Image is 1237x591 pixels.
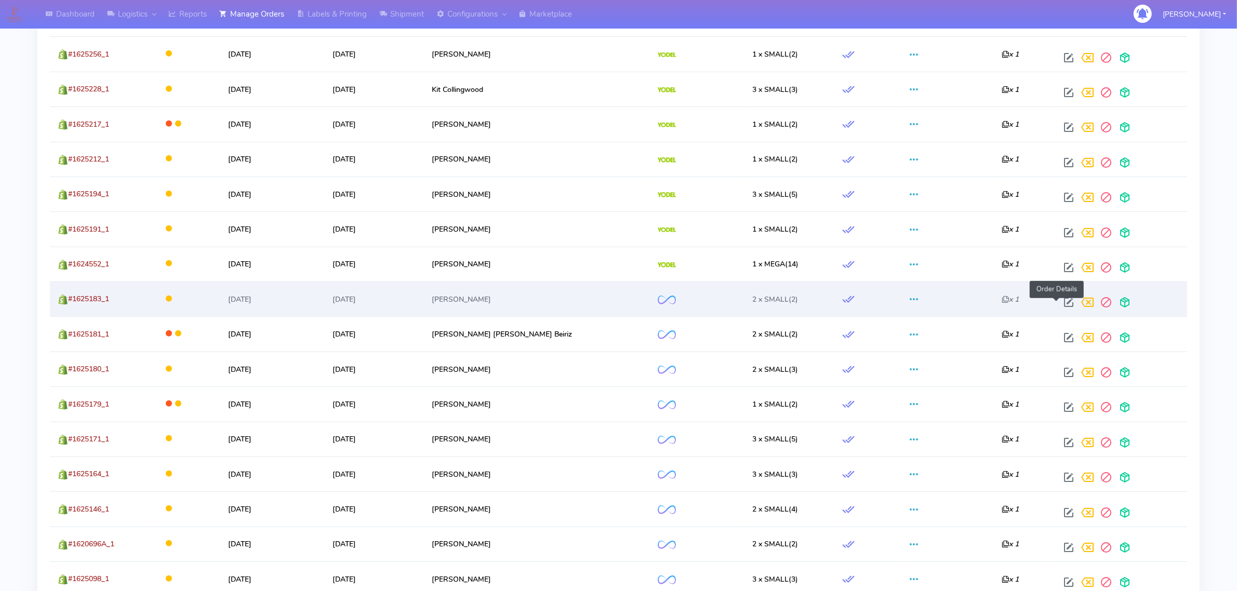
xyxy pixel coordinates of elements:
span: (2) [752,224,798,234]
span: #1625164_1 [68,469,109,479]
img: OnFleet [658,575,676,584]
i: x 1 [1002,539,1019,549]
img: shopify.png [58,260,68,270]
i: x 1 [1002,119,1019,129]
span: #1625228_1 [68,84,109,94]
span: 1 x MEGA [752,259,785,269]
span: (2) [752,539,798,549]
span: #1625179_1 [68,399,109,409]
img: shopify.png [58,294,68,305]
img: shopify.png [58,435,68,445]
i: x 1 [1002,329,1019,339]
span: 3 x SMALL [752,574,789,584]
span: #1625217_1 [68,119,109,129]
td: [DATE] [220,316,324,351]
img: Yodel [658,52,676,58]
img: shopify.png [58,540,68,550]
span: 2 x SMALL [752,365,789,374]
img: Yodel [658,123,676,128]
img: OnFleet [658,541,676,549]
i: x 1 [1002,259,1019,269]
td: [PERSON_NAME] [PERSON_NAME] Beiriz [424,316,650,351]
td: [DATE] [324,491,424,526]
td: [DATE] [220,491,324,526]
img: OnFleet [658,295,676,304]
img: shopify.png [58,399,68,410]
td: [DATE] [220,142,324,177]
img: shopify.png [58,224,68,235]
td: [PERSON_NAME] [424,211,650,246]
td: [DATE] [220,177,324,211]
td: [DATE] [220,72,324,106]
span: (3) [752,469,798,479]
td: Kit Collingwood [424,72,650,106]
td: [PERSON_NAME] [424,36,650,71]
i: x 1 [1002,434,1019,444]
span: #1625194_1 [68,189,109,199]
span: 1 x SMALL [752,224,789,234]
span: (2) [752,399,798,409]
span: (5) [752,190,798,199]
td: [PERSON_NAME] [424,177,650,211]
td: [DATE] [324,316,424,351]
img: OnFleet [658,400,676,409]
td: [DATE] [324,72,424,106]
td: [DATE] [220,247,324,281]
span: (2) [752,49,798,59]
td: [PERSON_NAME] [424,247,650,281]
td: [DATE] [324,456,424,491]
span: 1 x SMALL [752,399,789,409]
td: [PERSON_NAME] [424,491,650,526]
i: x 1 [1002,154,1019,164]
span: 2 x SMALL [752,504,789,514]
td: [DATE] [220,456,324,491]
span: (3) [752,574,798,584]
img: shopify.png [58,504,68,515]
span: #1625256_1 [68,49,109,59]
td: [PERSON_NAME] [424,456,650,491]
img: shopify.png [58,85,68,95]
span: #1625183_1 [68,294,109,304]
td: [PERSON_NAME] [424,527,650,561]
span: 3 x SMALL [752,85,789,95]
td: [DATE] [324,247,424,281]
span: (2) [752,154,798,164]
img: shopify.png [58,49,68,60]
td: [DATE] [324,527,424,561]
span: 1 x SMALL [752,49,789,59]
span: (2) [752,119,798,129]
td: [DATE] [324,281,424,316]
span: #1625146_1 [68,504,109,514]
td: [DATE] [220,211,324,246]
img: shopify.png [58,119,68,130]
span: (2) [752,329,798,339]
td: [DATE] [324,177,424,211]
img: OnFleet [658,436,676,445]
span: 3 x SMALL [752,469,789,479]
img: shopify.png [58,155,68,165]
td: [DATE] [220,386,324,421]
td: [PERSON_NAME] [424,352,650,386]
td: [DATE] [324,36,424,71]
span: #1625191_1 [68,224,109,234]
img: shopify.png [58,469,68,480]
span: #1625212_1 [68,154,109,164]
img: Yodel [658,262,676,267]
td: [PERSON_NAME] [424,142,650,177]
td: [DATE] [220,527,324,561]
span: (3) [752,85,798,95]
td: [DATE] [324,142,424,177]
span: (5) [752,434,798,444]
td: [DATE] [220,36,324,71]
i: x 1 [1002,49,1019,59]
td: [PERSON_NAME] [424,106,650,141]
i: x 1 [1002,365,1019,374]
td: [DATE] [220,422,324,456]
i: x 1 [1002,224,1019,234]
img: OnFleet [658,471,676,479]
img: shopify.png [58,574,68,585]
span: #1625181_1 [68,329,109,339]
td: [PERSON_NAME] [424,422,650,456]
td: [DATE] [324,352,424,386]
span: (4) [752,504,798,514]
